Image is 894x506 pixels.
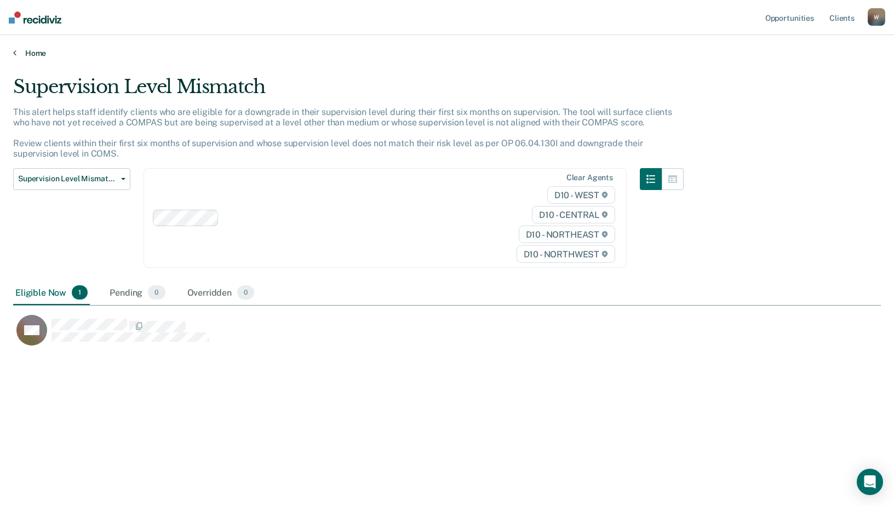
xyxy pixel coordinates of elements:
button: W [868,8,885,26]
img: Recidiviz [9,12,61,24]
div: Pending0 [107,281,167,305]
div: Overridden0 [185,281,257,305]
span: Supervision Level Mismatch [18,174,117,183]
span: D10 - NORTHWEST [517,245,615,263]
span: D10 - WEST [547,186,615,204]
span: 0 [237,285,254,300]
p: This alert helps staff identify clients who are eligible for a downgrade in their supervision lev... [13,107,672,159]
span: 1 [72,285,88,300]
span: 0 [148,285,165,300]
span: D10 - CENTRAL [532,206,615,223]
div: Open Intercom Messenger [857,469,883,495]
button: Supervision Level Mismatch [13,168,130,190]
div: Clear agents [566,173,613,182]
div: CaseloadOpportunityCell-0747308 [13,314,772,358]
div: Supervision Level Mismatch [13,76,684,107]
span: D10 - NORTHEAST [519,226,615,243]
a: Home [13,48,881,58]
div: Eligible Now1 [13,281,90,305]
